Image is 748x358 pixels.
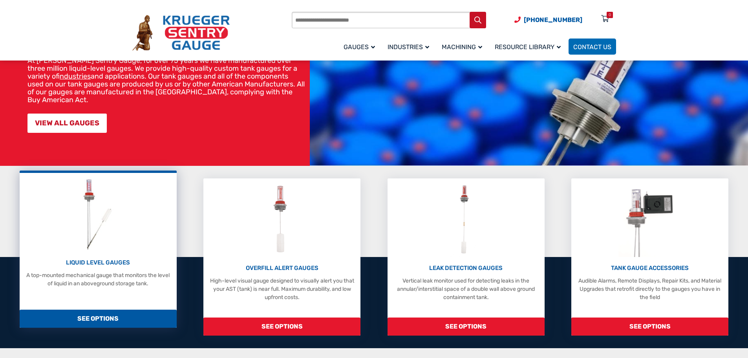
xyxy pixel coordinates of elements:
[437,37,490,56] a: Machining
[20,171,177,328] a: Liquid Level Gauges LIQUID LEVEL GAUGES A top-mounted mechanical gauge that monitors the level of...
[207,277,357,301] p: High-level visual gauge designed to visually alert you that your AST (tank) is near full. Maximum...
[203,178,360,336] a: Overfill Alert Gauges OVERFILL ALERT GAUGES High-level visual gauge designed to visually alert yo...
[24,271,173,288] p: A top-mounted mechanical gauge that monitors the level of liquid in an aboveground storage tank.
[391,264,541,273] p: LEAK DETECTION GAUGES
[388,43,429,51] span: Industries
[77,177,119,252] img: Liquid Level Gauges
[203,318,360,336] span: SEE OPTIONS
[569,39,616,55] a: Contact Us
[20,310,177,328] span: SEE OPTIONS
[132,15,230,51] img: Krueger Sentry Gauge
[609,12,611,18] div: 0
[60,72,91,81] a: industries
[618,182,682,257] img: Tank Gauge Accessories
[383,37,437,56] a: Industries
[207,264,357,273] p: OVERFILL ALERT GAUGES
[265,182,300,257] img: Overfill Alert Gauges
[24,258,173,267] p: LIQUID LEVEL GAUGES
[344,43,375,51] span: Gauges
[388,318,545,336] span: SEE OPTIONS
[27,114,107,133] a: VIEW ALL GAUGES
[391,277,541,301] p: Vertical leak monitor used for detecting leaks in the annular/interstitial space of a double wall...
[339,37,383,56] a: Gauges
[514,15,582,25] a: Phone Number (920) 434-8860
[388,178,545,336] a: Leak Detection Gauges LEAK DETECTION GAUGES Vertical leak monitor used for detecting leaks in the...
[575,264,724,273] p: TANK GAUGE ACCESSORIES
[490,37,569,56] a: Resource Library
[310,0,748,166] img: bg_hero_bannerksentry
[495,43,561,51] span: Resource Library
[450,182,481,257] img: Leak Detection Gauges
[27,57,306,104] p: At [PERSON_NAME] Sentry Gauge, for over 75 years we have manufactured over three million liquid-l...
[442,43,482,51] span: Machining
[524,16,582,24] span: [PHONE_NUMBER]
[575,277,724,301] p: Audible Alarms, Remote Displays, Repair Kits, and Material Upgrades that retrofit directly to the...
[573,43,611,51] span: Contact Us
[571,318,728,336] span: SEE OPTIONS
[571,178,728,336] a: Tank Gauge Accessories TANK GAUGE ACCESSORIES Audible Alarms, Remote Displays, Repair Kits, and M...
